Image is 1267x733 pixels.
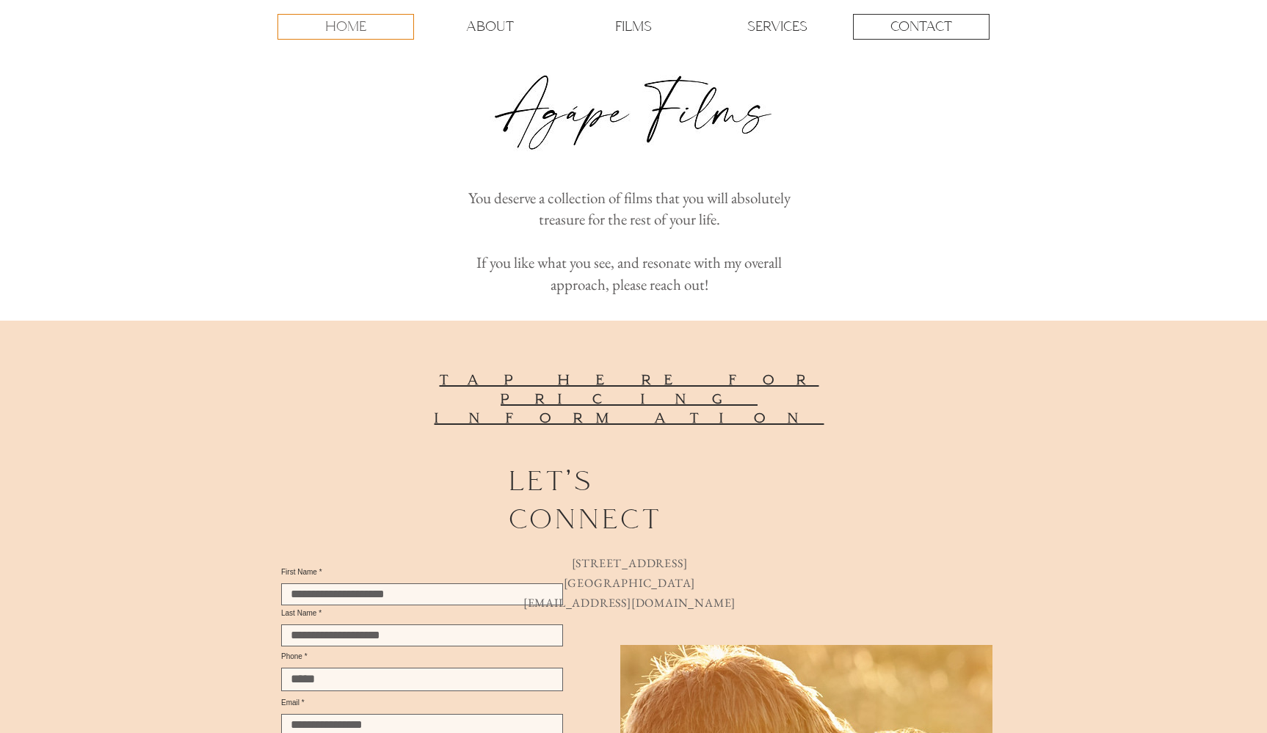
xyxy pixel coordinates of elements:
[421,14,558,40] a: ABOUT
[435,371,824,426] span: tap here for pricing information
[572,555,688,571] span: [STREET_ADDRESS]
[853,14,990,40] a: CONTACT
[523,595,736,610] a: [EMAIL_ADDRESS][DOMAIN_NAME]
[709,14,846,40] a: SERVICES
[468,188,791,229] span: You deserve a collection of films that you will absolutely treasure for the rest of your life.
[281,653,563,660] label: Phone
[435,370,824,427] a: tap here for pricing information
[564,575,696,591] span: [GEOGRAPHIC_DATA]
[466,15,514,39] p: ABOUT
[281,699,563,707] label: Email
[890,15,952,39] p: CONTACT
[615,15,652,39] p: FILMS
[476,252,782,293] span: If you like what you see, and resonate with my overall approach, please reach out!
[509,464,662,536] span: let's connect
[281,610,563,617] label: Last Name
[747,15,807,39] p: SERVICES
[325,15,366,39] p: HOME
[274,14,993,40] nav: Site
[281,569,563,576] label: First Name
[565,14,702,40] a: FILMS
[277,14,414,40] a: HOME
